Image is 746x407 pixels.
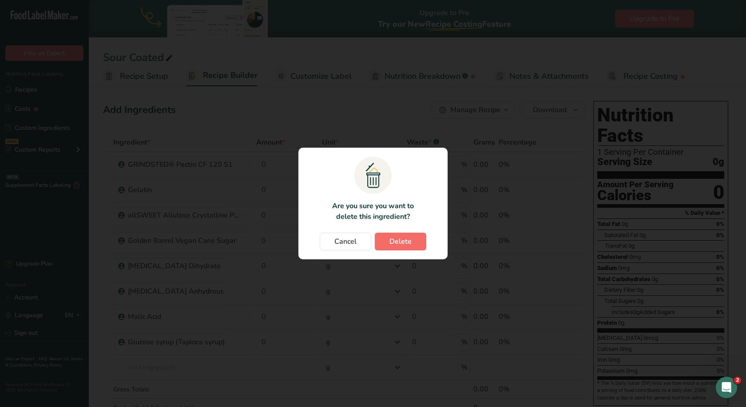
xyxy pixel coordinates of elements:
span: 2 [734,377,741,384]
button: Delete [375,233,426,250]
iframe: Intercom live chat [716,377,737,398]
span: Cancel [334,236,357,247]
p: Are you sure you want to delete this ingredient? [327,201,419,222]
span: Delete [389,236,412,247]
button: Cancel [320,233,371,250]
